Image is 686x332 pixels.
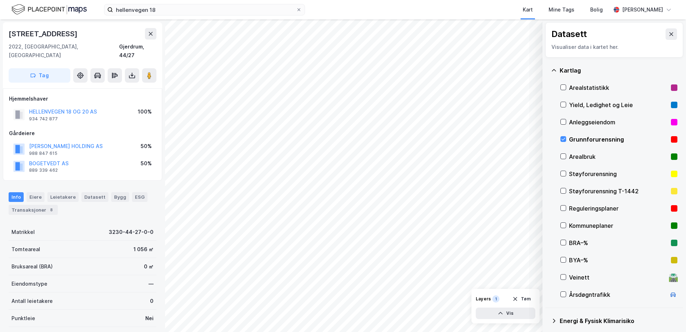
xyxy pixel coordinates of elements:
[149,280,154,288] div: —
[109,228,154,236] div: 3230-44-27-0-0
[141,142,152,151] div: 50%
[11,314,35,323] div: Punktleie
[569,273,666,282] div: Veinett
[119,42,156,60] div: Gjerdrum, 44/27
[569,239,668,247] div: BRA–%
[11,280,47,288] div: Eiendomstype
[551,28,587,40] div: Datasett
[492,295,499,303] div: 1
[11,3,87,16] img: logo.f888ab2527a4732fd821a326f86c7f29.svg
[132,192,147,202] div: ESG
[9,42,119,60] div: 2022, [GEOGRAPHIC_DATA], [GEOGRAPHIC_DATA]
[113,4,296,15] input: Søk på adresse, matrikkel, gårdeiere, leietakere eller personer
[476,296,491,302] div: Layers
[145,314,154,323] div: Nei
[590,5,603,14] div: Bolig
[11,297,53,305] div: Antall leietakere
[569,118,668,126] div: Anleggseiendom
[668,273,678,282] div: 🛣️
[569,256,668,264] div: BYA–%
[569,204,668,213] div: Reguleringsplaner
[47,192,79,202] div: Leietakere
[111,192,129,202] div: Bygg
[523,5,533,14] div: Kart
[569,83,668,92] div: Arealstatistikk
[11,245,40,254] div: Tomteareal
[508,293,535,305] button: Tøm
[9,192,24,202] div: Info
[476,308,535,319] button: Vis
[133,245,154,254] div: 1 056 ㎡
[81,192,108,202] div: Datasett
[11,262,53,271] div: Bruksareal (BRA)
[650,298,686,332] iframe: Chat Widget
[138,107,152,116] div: 100%
[29,167,58,173] div: 889 339 462
[549,5,574,14] div: Mine Tags
[27,192,44,202] div: Eiere
[141,159,152,168] div: 50%
[569,135,668,144] div: Grunnforurensning
[551,43,677,51] div: Visualiser data i kartet her.
[9,68,70,83] button: Tag
[560,66,677,75] div: Kartlag
[569,170,668,178] div: Støyforurensning
[9,94,156,103] div: Hjemmelshaver
[569,101,668,109] div: Yield, Ledighet og Leie
[150,297,154,305] div: 0
[569,221,668,230] div: Kommuneplaner
[569,152,668,161] div: Arealbruk
[9,129,156,138] div: Gårdeiere
[144,262,154,271] div: 0 ㎡
[560,317,677,325] div: Energi & Fysisk Klimarisiko
[29,116,58,122] div: 934 742 877
[622,5,663,14] div: [PERSON_NAME]
[9,205,58,215] div: Transaksjoner
[11,228,35,236] div: Matrikkel
[48,206,55,213] div: 8
[29,151,57,156] div: 988 847 615
[569,290,666,299] div: Årsdøgntrafikk
[9,28,79,40] div: [STREET_ADDRESS]
[569,187,668,195] div: Støyforurensning T-1442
